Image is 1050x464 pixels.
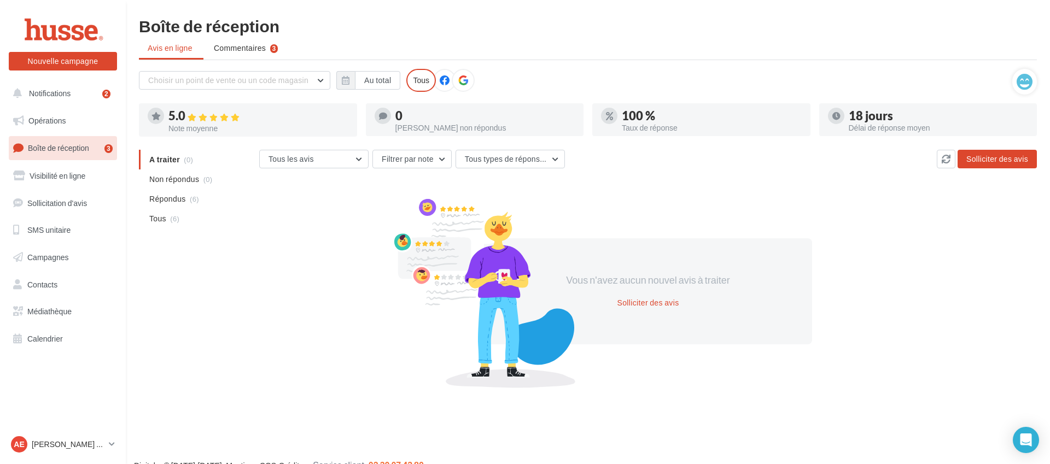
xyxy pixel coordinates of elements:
[168,110,348,122] div: 5.0
[104,144,113,153] div: 3
[27,280,57,289] span: Contacts
[32,439,104,450] p: [PERSON_NAME] et [PERSON_NAME]
[9,434,117,455] a: Ae [PERSON_NAME] et [PERSON_NAME]
[139,17,1037,34] div: Boîte de réception
[149,193,186,204] span: Répondus
[190,195,199,203] span: (6)
[7,246,119,269] a: Campagnes
[355,71,400,90] button: Au total
[29,89,71,98] span: Notifications
[958,150,1037,168] button: Solliciter des avis
[14,439,24,450] span: Ae
[270,44,278,53] div: 3
[7,327,119,350] a: Calendrier
[149,213,166,224] span: Tous
[612,296,683,309] button: Solliciter des avis
[9,52,117,71] button: Nouvelle campagne
[203,175,213,184] span: (0)
[1013,427,1039,453] div: Open Intercom Messenger
[7,136,119,160] a: Boîte de réception3
[27,307,72,316] span: Médiathèque
[7,109,119,132] a: Opérations
[7,219,119,242] a: SMS unitaire
[336,71,400,90] button: Au total
[7,165,119,187] a: Visibilité en ligne
[7,82,115,105] button: Notifications 2
[27,198,87,207] span: Sollicitation d'avis
[27,225,71,234] span: SMS unitaire
[456,150,565,168] button: Tous types de réponses
[168,125,348,132] div: Note moyenne
[395,110,575,122] div: 0
[7,300,119,323] a: Médiathèque
[406,69,436,92] div: Tous
[622,124,802,132] div: Taux de réponse
[554,273,742,287] div: Vous n'avez aucun nouvel avis à traiter
[139,71,330,90] button: Choisir un point de vente ou un code magasin
[849,110,1029,122] div: 18 jours
[214,43,266,54] span: Commentaires
[7,192,119,215] a: Sollicitation d'avis
[170,214,179,223] span: (6)
[259,150,369,168] button: Tous les avis
[622,110,802,122] div: 100 %
[30,171,85,180] span: Visibilité en ligne
[27,334,63,343] span: Calendrier
[372,150,452,168] button: Filtrer par note
[27,252,69,262] span: Campagnes
[7,273,119,296] a: Contacts
[148,75,308,85] span: Choisir un point de vente ou un code magasin
[465,154,549,163] span: Tous types de réponses
[849,124,1029,132] div: Délai de réponse moyen
[28,116,66,125] span: Opérations
[28,143,89,152] span: Boîte de réception
[149,174,199,185] span: Non répondus
[395,124,575,132] div: [PERSON_NAME] non répondus
[269,154,314,163] span: Tous les avis
[102,90,110,98] div: 2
